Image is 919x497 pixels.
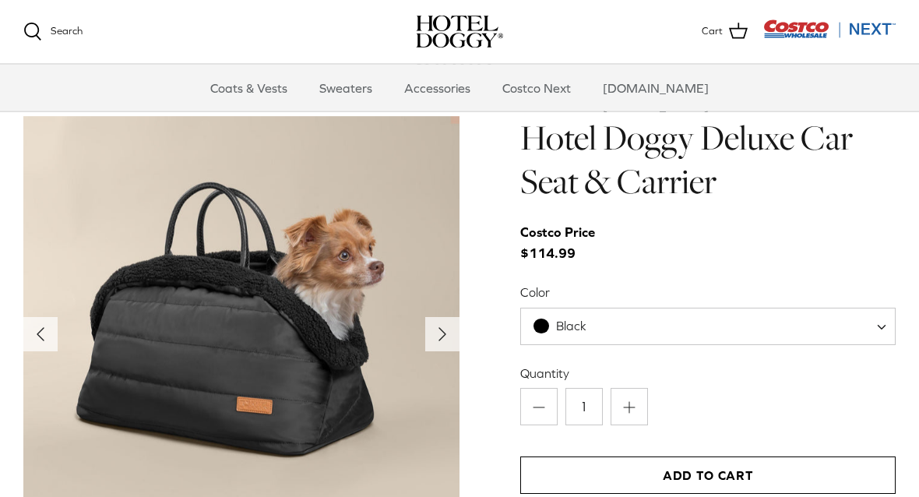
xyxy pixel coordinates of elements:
[565,389,603,426] input: Quantity
[520,223,595,244] div: Costco Price
[763,19,896,39] img: Costco Next
[520,308,896,346] span: Black
[520,284,896,301] label: Color
[521,319,618,335] span: Black
[702,23,723,40] span: Cart
[51,25,83,37] span: Search
[520,365,896,382] label: Quantity
[425,318,459,352] button: Next
[23,318,58,352] button: Previous
[305,65,386,111] a: Sweaters
[763,30,896,41] a: Visit Costco Next
[702,22,748,42] a: Cart
[589,65,723,111] a: [DOMAIN_NAME]
[390,65,484,111] a: Accessories
[23,23,83,41] a: Search
[556,319,586,333] span: Black
[520,223,611,265] span: $114.99
[520,117,896,205] h1: Hotel Doggy Deluxe Car Seat & Carrier
[416,16,503,48] img: hoteldoggycom
[416,16,503,48] a: hoteldoggy.com hoteldoggycom
[520,457,896,495] button: Add to Cart
[488,65,585,111] a: Costco Next
[196,65,301,111] a: Coats & Vests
